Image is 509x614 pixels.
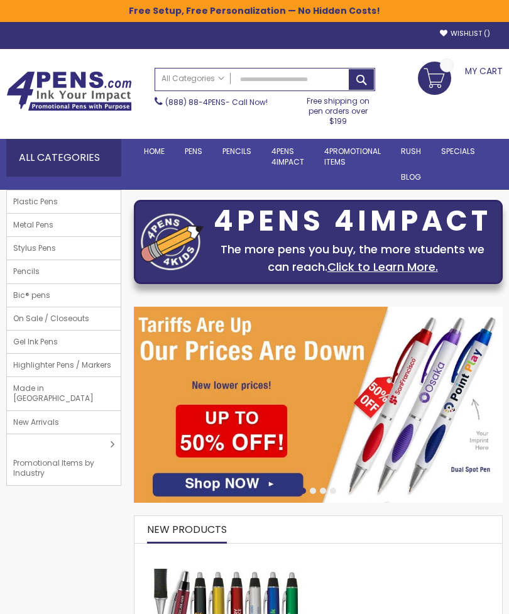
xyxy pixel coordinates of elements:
a: Made in [GEOGRAPHIC_DATA] [7,377,121,410]
a: 4Pens4impact [261,139,314,174]
a: Promotional Items by Industry [7,434,121,485]
a: Plastic Pens [7,190,121,213]
a: The Barton Custom Pens Special Offer [141,556,317,566]
span: - Call Now! [165,97,268,107]
a: Home [134,139,175,164]
a: Rush [391,139,431,164]
a: Wishlist [440,29,490,38]
div: All Categories [6,139,121,177]
a: New Arrivals [7,411,121,434]
span: Gel Ink Pens [7,331,64,353]
a: Highlighter Pens / Markers [7,354,121,376]
a: 4PROMOTIONALITEMS [314,139,391,174]
span: Rush [401,146,421,156]
a: Specials [431,139,485,164]
span: Stylus Pens [7,237,62,260]
div: Free shipping on pen orders over $199 [300,91,375,127]
a: On Sale / Closeouts [7,307,121,330]
span: Pencils [7,260,46,283]
span: Home [144,146,165,156]
a: Blog [391,165,431,190]
span: New Arrivals [7,411,65,434]
span: Metal Pens [7,214,60,236]
img: four_pen_logo.png [141,213,204,270]
a: Gel Ink Pens [7,331,121,353]
span: All Categories [161,74,224,84]
img: /cheap-promotional-products.html [134,307,503,503]
div: The more pens you buy, the more students we can reach. [210,241,496,276]
span: Pens [185,146,202,156]
div: 4PENS 4IMPACT [210,208,496,234]
span: 4Pens 4impact [271,146,304,167]
span: Highlighter Pens / Markers [7,354,118,376]
a: Metal Pens [7,214,121,236]
span: Blog [401,172,421,182]
span: Bic® pens [7,284,57,307]
span: Plastic Pens [7,190,64,213]
span: Specials [441,146,475,156]
span: 4PROMOTIONAL ITEMS [324,146,381,167]
a: (888) 88-4PENS [165,97,226,107]
img: 4Pens Custom Pens and Promotional Products [6,71,132,111]
span: On Sale / Closeouts [7,307,96,330]
span: Pencils [222,146,251,156]
a: Click to Learn More. [327,259,438,275]
a: Pens [175,139,212,164]
a: All Categories [155,69,231,89]
span: Promotional Items by Industry [7,452,111,485]
a: Bic® pens [7,284,121,307]
a: Stylus Pens [7,237,121,260]
a: Pencils [212,139,261,164]
a: Pencils [7,260,121,283]
span: New Products [147,522,227,537]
